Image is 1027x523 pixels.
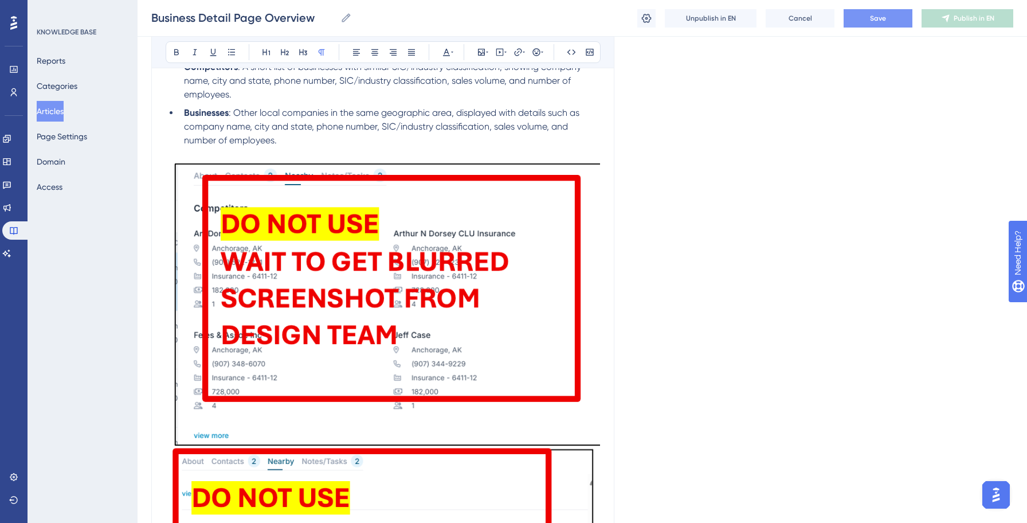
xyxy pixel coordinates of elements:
span: Unpublish in EN [686,14,736,23]
button: Publish in EN [922,9,1013,28]
button: Reports [37,50,65,71]
button: Articles [37,101,64,122]
button: Access [37,177,62,197]
span: Publish in EN [954,14,994,23]
button: Domain [37,151,65,172]
button: Categories [37,76,77,96]
span: : Other local companies in the same geographic area, displayed with details such as company name,... [184,107,582,146]
button: Save [844,9,912,28]
span: Save [870,14,886,23]
button: Page Settings [37,126,87,147]
div: KNOWLEDGE BASE [37,28,96,37]
strong: Businesses [184,107,229,118]
span: : A short list of businesses with similar SIC/industry classification, showing company name, city... [184,61,583,100]
button: Cancel [766,9,834,28]
span: Need Help? [27,3,72,17]
span: Cancel [789,14,812,23]
input: Article Name [151,10,336,26]
iframe: UserGuiding AI Assistant Launcher [979,478,1013,512]
button: Unpublish in EN [665,9,756,28]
